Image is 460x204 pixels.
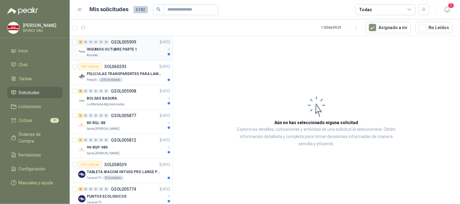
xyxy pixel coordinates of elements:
[87,47,137,52] p: INSUMOS OCTUBRE PARTE 1
[78,38,171,58] a: 2 0 0 0 0 0 GSOL005909[DATE] Company LogoINSUMOS OCTUBRE PARTE 1Almatec
[78,89,83,93] div: 2
[7,101,62,112] a: Licitaciones
[23,23,61,28] p: [PERSON_NAME]
[111,114,136,118] p: GSOL005877
[7,129,62,147] a: Órdenes de Compra
[78,63,102,70] div: Por cotizar
[70,61,173,85] a: Por cotizarSOL060293[DATE] Company LogoPELICULAS TRANSPARENTES PARA LAMINADO EN CALIENTEPatojito2...
[275,119,358,126] h3: Aún no has seleccionado niguna solicitud
[160,186,170,192] p: [DATE]
[19,117,33,124] span: Cotizar
[19,75,32,82] span: Tareas
[7,73,62,84] a: Tareas
[78,114,83,118] div: 1
[94,138,98,142] div: 0
[104,187,109,191] div: 0
[87,169,162,175] p: TABLETA WACOM INTUOS PRO LARGE PTK870K0A
[156,7,161,12] span: search
[94,187,98,191] div: 0
[359,6,372,13] div: Todas
[133,6,148,13] span: 6182
[321,23,361,32] div: 1 - 50 de 3929
[233,126,399,148] p: Explora los detalles, cotizaciones y actividad de una solicitud al seleccionarla. Obtén informaci...
[78,195,86,202] img: Company Logo
[7,7,38,15] img: Logo peakr
[19,179,53,186] span: Manuales y ayuda
[87,145,108,150] p: 99-RQP-989
[104,40,109,44] div: 0
[7,149,62,161] a: Remisiones
[160,113,170,119] p: [DATE]
[104,138,109,142] div: 0
[87,194,126,199] p: PUNTOS ECOLOGICOS
[104,89,109,93] div: 0
[78,73,86,80] img: Company Logo
[78,171,86,178] img: Company Logo
[111,40,136,44] p: GSOL005909
[87,102,125,107] p: La Montaña Agromercados
[19,61,28,68] span: Chat
[366,22,411,33] button: Asignado a mi
[160,88,170,94] p: [DATE]
[160,39,170,45] p: [DATE]
[19,48,29,54] span: Inicio
[111,89,136,93] p: GSOL005908
[104,114,109,118] div: 0
[99,138,103,142] div: 0
[99,40,103,44] div: 0
[87,151,119,156] p: Santa [PERSON_NAME]
[448,3,455,8] span: 1
[111,138,136,142] p: GSOL005812
[89,89,93,93] div: 0
[90,5,129,14] h1: Mis solicitudes
[78,112,171,131] a: 1 0 0 0 0 0 GSOL005877[DATE] Company Logo80-RQL-88Santa [PERSON_NAME]
[78,187,83,191] div: 2
[89,114,93,118] div: 0
[416,22,453,33] button: No Leídos
[104,64,126,69] p: SOL060293
[99,114,103,118] div: 0
[19,152,41,158] span: Remisiones
[50,118,59,123] span: 22
[19,89,40,96] span: Solicitudes
[87,53,98,58] p: Almatec
[94,40,98,44] div: 0
[98,77,123,82] div: 200 Unidades
[87,71,162,77] p: PELICULAS TRANSPARENTES PARA LAMINADO EN CALIENTE
[7,177,62,189] a: Manuales y ayuda
[19,131,57,144] span: Órdenes de Compra
[78,146,86,153] img: Company Logo
[19,166,45,172] span: Configuración
[442,4,453,15] button: 1
[99,89,103,93] div: 0
[70,159,173,183] a: Por cotizarSOL058539[DATE] Company LogoTABLETA WACOM INTUOS PRO LARGE PTK870K0ACaracol TV8 Unidades
[89,40,93,44] div: 0
[7,45,62,57] a: Inicio
[87,176,102,180] p: Caracol TV
[160,64,170,70] p: [DATE]
[78,122,86,129] img: Company Logo
[83,138,88,142] div: 0
[87,77,97,82] p: Patojito
[111,187,136,191] p: GSOL005774
[87,96,117,101] p: BOLSAS BASURA
[7,87,62,98] a: Solicitudes
[78,48,86,55] img: Company Logo
[89,187,93,191] div: 0
[19,103,41,110] span: Licitaciones
[78,97,86,104] img: Company Logo
[89,138,93,142] div: 0
[83,114,88,118] div: 0
[87,127,119,131] p: Santa [PERSON_NAME]
[83,89,88,93] div: 0
[7,163,62,175] a: Configuración
[7,115,62,126] a: Cotizar22
[99,187,103,191] div: 0
[83,187,88,191] div: 0
[87,120,105,126] p: 80-RQL-88
[78,161,102,168] div: Por cotizar
[78,87,171,107] a: 2 0 0 0 0 0 GSOL005908[DATE] Company LogoBOLSAS BASURALa Montaña Agromercados
[160,162,170,168] p: [DATE]
[83,40,88,44] div: 0
[104,163,126,167] p: SOL058539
